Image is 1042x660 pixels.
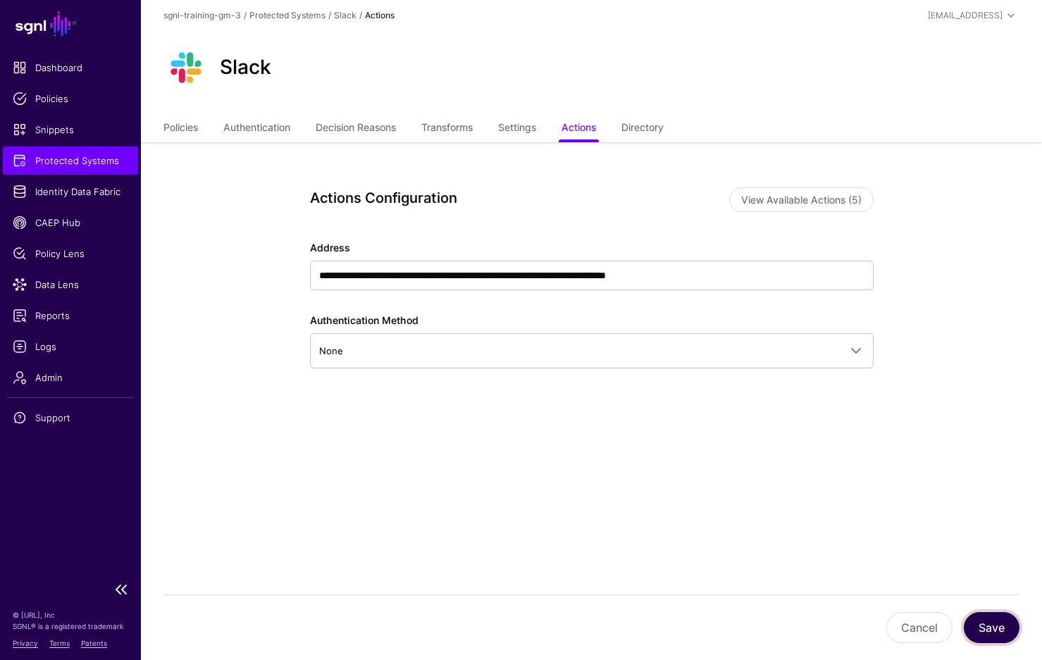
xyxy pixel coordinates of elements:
a: Settings [498,116,536,142]
a: Authentication [223,116,290,142]
span: None [319,345,343,356]
span: Support [13,411,128,425]
span: CAEP Hub [13,216,128,230]
a: Directory [621,116,664,142]
a: Transforms [421,116,473,142]
h3: Actions Configuration [310,189,718,206]
div: / [325,9,334,22]
p: SGNL® is a registered trademark [13,621,128,632]
a: Identity Data Fabric [3,178,138,206]
img: svg+xml;base64,PHN2ZyB3aWR0aD0iNjQiIGhlaWdodD0iNjQiIHZpZXdCb3g9IjAgMCA2NCA2NCIgZmlsbD0ibm9uZSIgeG... [163,45,209,90]
a: Patents [81,639,107,647]
a: Dashboard [3,54,138,82]
span: Data Lens [13,278,128,292]
span: Admin [13,371,128,385]
a: Terms [49,639,70,647]
a: Privacy [13,639,38,647]
a: Policies [163,116,198,142]
a: Logs [3,332,138,361]
a: Slack [334,10,356,20]
span: Snippets [13,123,128,137]
a: sgnl-training-gm-3 [163,10,241,20]
p: © [URL], Inc [13,609,128,621]
span: Identity Data Fabric [13,185,128,199]
div: [EMAIL_ADDRESS] [928,9,1003,22]
a: Policy Lens [3,239,138,268]
button: Cancel [886,612,953,643]
a: Admin [3,363,138,392]
label: Authentication Method [310,313,418,328]
a: SGNL [8,8,132,39]
strong: Actions [365,10,395,20]
h2: Slack [220,56,271,80]
span: Protected Systems [13,154,128,168]
div: / [356,9,365,22]
a: Data Lens [3,270,138,299]
a: Snippets [3,116,138,144]
button: View Available Actions (5) [729,187,874,212]
a: Actions [562,116,596,142]
a: Protected Systems [3,147,138,175]
button: Save [964,612,1019,643]
span: Policy Lens [13,247,128,261]
span: Reports [13,309,128,323]
span: Policies [13,92,128,106]
div: / [241,9,249,22]
a: CAEP Hub [3,208,138,237]
a: Policies [3,85,138,113]
span: Logs [13,340,128,354]
a: Protected Systems [249,10,325,20]
label: Address [310,240,350,255]
a: Decision Reasons [316,116,396,142]
a: Reports [3,301,138,330]
span: Dashboard [13,61,128,75]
